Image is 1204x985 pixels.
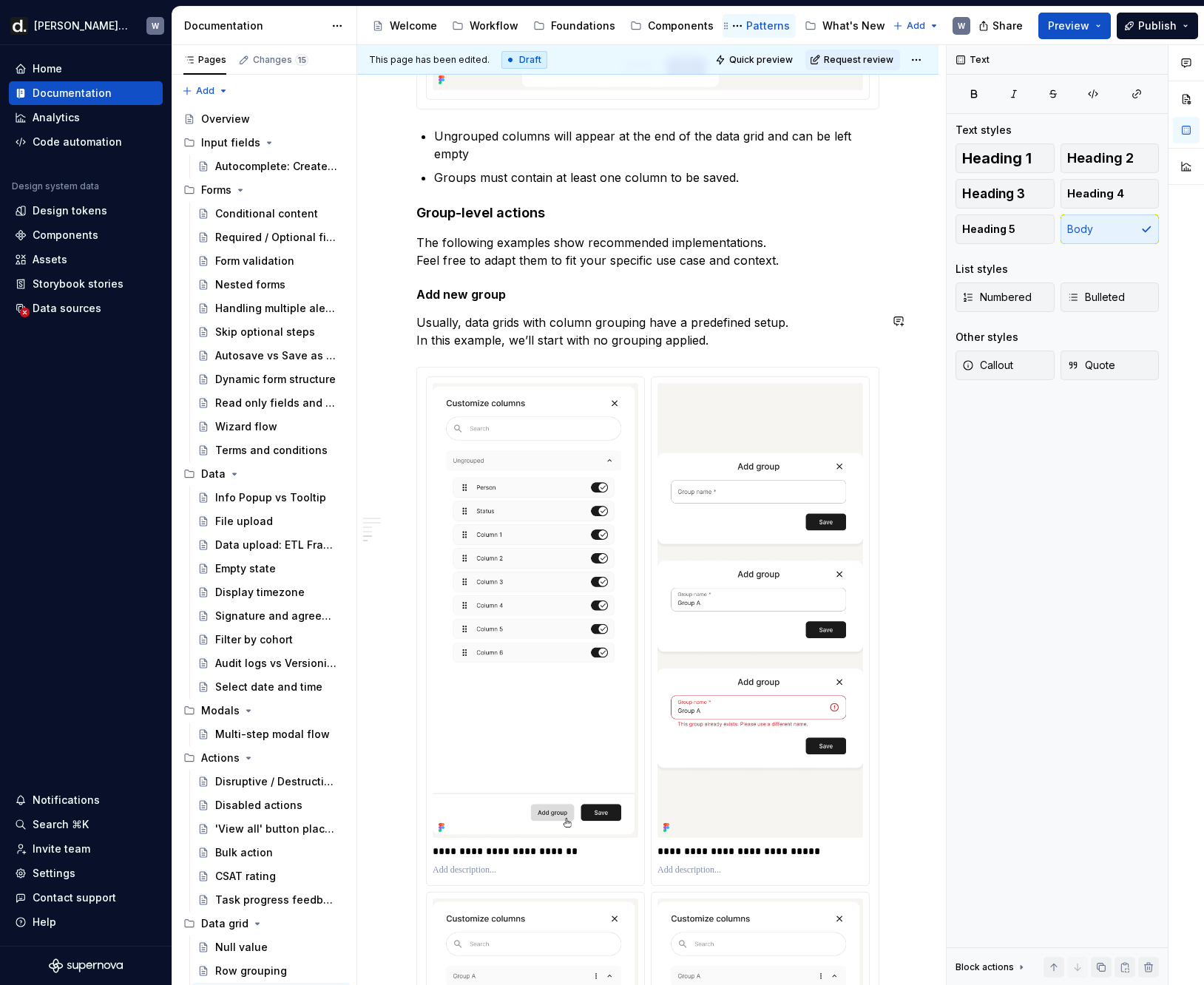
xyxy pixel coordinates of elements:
[192,533,351,557] a: Data upload: ETL Framework
[201,916,248,931] div: Data grid
[470,18,518,33] div: Workflow
[192,628,351,651] a: Filter by cohort
[9,248,163,271] a: Assets
[215,609,337,623] div: Signature and agreement
[1067,290,1125,305] span: Bulleted
[192,297,351,320] a: Handling multiple alerts
[295,54,308,66] span: 15
[215,964,287,978] div: Row grouping
[1038,13,1111,39] button: Preview
[215,845,273,860] div: Bulk action
[33,817,89,832] div: Search ⌘K
[177,131,351,155] div: Input fields
[192,888,351,912] a: Task progress feedback
[215,632,293,647] div: Filter by cohort
[746,18,790,33] div: Patterns
[215,372,336,387] div: Dynamic form structure
[1048,18,1089,33] span: Preview
[192,722,351,746] a: Multi-step modal flow
[962,186,1025,201] span: Heading 3
[888,16,944,36] button: Add
[956,351,1055,380] button: Callout
[33,890,116,905] div: Contact support
[369,54,490,66] span: This page has been edited.
[33,915,56,930] div: Help
[215,230,337,245] div: Required / Optional field
[1061,143,1160,173] button: Heading 2
[215,277,285,292] div: Nested forms
[527,14,621,38] a: Foundations
[992,18,1023,33] span: Share
[9,272,163,296] a: Storybook stories
[416,287,879,302] h5: Add new group
[201,751,240,765] div: Actions
[215,869,276,884] div: CSAT rating
[177,81,233,101] button: Add
[10,17,28,35] img: b918d911-6884-482e-9304-cbecc30deec6.png
[215,301,337,316] div: Handling multiple alerts
[1067,151,1134,166] span: Heading 2
[33,61,62,76] div: Home
[33,86,112,101] div: Documentation
[33,252,67,267] div: Assets
[201,135,260,150] div: Input fields
[33,793,100,808] div: Notifications
[9,837,163,861] a: Invite team
[624,14,720,38] a: Components
[192,249,351,273] a: Form validation
[33,135,122,149] div: Code automation
[215,561,276,576] div: Empty state
[201,112,250,126] div: Overview
[1117,13,1198,39] button: Publish
[956,262,1008,277] div: List styles
[9,297,163,320] a: Data sources
[822,18,885,33] div: What's New
[215,774,337,789] div: Disruptive / Destructive actions
[177,107,351,131] a: Overview
[192,320,351,344] a: Skip optional steps
[192,675,351,699] a: Select date and time
[177,912,351,935] div: Data grid
[9,788,163,812] button: Notifications
[34,18,129,33] div: [PERSON_NAME] UI
[215,727,330,742] div: Multi-step modal flow
[9,57,163,81] a: Home
[192,770,351,793] a: Disruptive / Destructive actions
[723,14,796,38] a: Patterns
[1067,186,1124,201] span: Heading 4
[3,10,169,41] button: [PERSON_NAME] UIW
[1138,18,1177,33] span: Publish
[192,155,351,178] a: Autocomplete: Create new item
[192,226,351,249] a: Required / Optional field
[215,396,337,410] div: Read only fields and controls
[49,958,123,973] svg: Supernova Logo
[446,14,524,38] a: Workflow
[201,467,226,481] div: Data
[215,656,337,671] div: Audit logs vs Versioning
[33,203,107,218] div: Design tokens
[215,325,315,339] div: Skip optional steps
[416,234,879,269] p: The following examples show recommended implementations. Feel free to adapt them to fit your spec...
[366,11,885,41] div: Page tree
[648,18,714,33] div: Components
[192,486,351,510] a: Info Popup vs Tooltip
[33,110,80,125] div: Analytics
[192,510,351,533] a: File upload
[501,51,547,69] div: Draft
[956,123,1012,138] div: Text styles
[9,886,163,910] button: Contact support
[1061,282,1160,312] button: Bulleted
[366,14,443,38] a: Welcome
[215,538,337,552] div: Data upload: ETL Framework
[907,20,925,32] span: Add
[33,842,90,856] div: Invite team
[711,50,799,70] button: Quick preview
[192,368,351,391] a: Dynamic form structure
[962,358,1013,373] span: Callout
[215,585,305,600] div: Display timezone
[215,822,337,836] div: 'View all' button placement
[184,18,324,33] div: Documentation
[1061,179,1160,209] button: Heading 4
[192,651,351,675] a: Audit logs vs Versioning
